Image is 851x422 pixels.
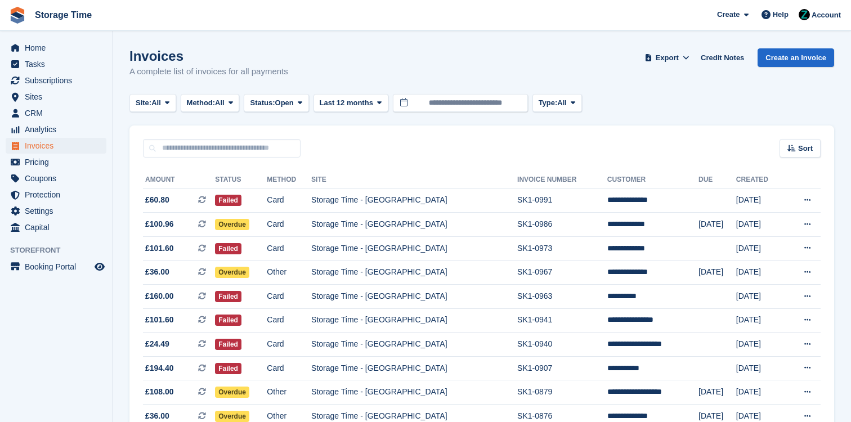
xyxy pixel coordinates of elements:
[736,188,785,213] td: [DATE]
[311,285,517,309] td: Storage Time - [GEOGRAPHIC_DATA]
[267,171,311,189] th: Method
[215,387,249,398] span: Overdue
[758,48,834,67] a: Create an Invoice
[129,65,288,78] p: A complete list of invoices for all payments
[313,94,388,113] button: Last 12 months
[215,363,241,374] span: Failed
[215,339,241,350] span: Failed
[145,194,169,206] span: £60.80
[311,236,517,261] td: Storage Time - [GEOGRAPHIC_DATA]
[129,48,288,64] h1: Invoices
[145,218,174,230] span: £100.96
[25,138,92,154] span: Invoices
[244,94,308,113] button: Status: Open
[517,308,607,333] td: SK1-0941
[736,380,785,405] td: [DATE]
[311,356,517,380] td: Storage Time - [GEOGRAPHIC_DATA]
[25,89,92,105] span: Sites
[93,260,106,273] a: Preview store
[6,187,106,203] a: menu
[267,308,311,333] td: Card
[539,97,558,109] span: Type:
[6,259,106,275] a: menu
[25,203,92,219] span: Settings
[267,213,311,237] td: Card
[812,10,841,21] span: Account
[736,261,785,285] td: [DATE]
[215,267,249,278] span: Overdue
[275,97,294,109] span: Open
[151,97,161,109] span: All
[717,9,740,20] span: Create
[267,380,311,405] td: Other
[320,97,373,109] span: Last 12 months
[25,154,92,170] span: Pricing
[25,40,92,56] span: Home
[215,97,225,109] span: All
[145,266,169,278] span: £36.00
[187,97,216,109] span: Method:
[267,333,311,357] td: Card
[215,411,249,422] span: Overdue
[25,259,92,275] span: Booking Portal
[517,380,607,405] td: SK1-0879
[517,261,607,285] td: SK1-0967
[517,188,607,213] td: SK1-0991
[517,236,607,261] td: SK1-0973
[145,410,169,422] span: £36.00
[145,386,174,398] span: £108.00
[143,171,215,189] th: Amount
[311,333,517,357] td: Storage Time - [GEOGRAPHIC_DATA]
[311,213,517,237] td: Storage Time - [GEOGRAPHIC_DATA]
[6,40,106,56] a: menu
[517,171,607,189] th: Invoice Number
[6,170,106,186] a: menu
[736,333,785,357] td: [DATE]
[267,356,311,380] td: Card
[696,48,749,67] a: Credit Notes
[6,89,106,105] a: menu
[736,236,785,261] td: [DATE]
[25,219,92,235] span: Capital
[736,356,785,380] td: [DATE]
[215,243,241,254] span: Failed
[517,285,607,309] td: SK1-0963
[311,261,517,285] td: Storage Time - [GEOGRAPHIC_DATA]
[773,9,789,20] span: Help
[736,285,785,309] td: [DATE]
[698,380,736,405] td: [DATE]
[698,261,736,285] td: [DATE]
[25,105,92,121] span: CRM
[311,380,517,405] td: Storage Time - [GEOGRAPHIC_DATA]
[642,48,692,67] button: Export
[215,315,241,326] span: Failed
[607,171,698,189] th: Customer
[6,105,106,121] a: menu
[698,213,736,237] td: [DATE]
[145,290,174,302] span: £160.00
[129,94,176,113] button: Site: All
[267,285,311,309] td: Card
[6,122,106,137] a: menu
[6,138,106,154] a: menu
[25,187,92,203] span: Protection
[215,171,267,189] th: Status
[30,6,96,24] a: Storage Time
[215,195,241,206] span: Failed
[311,171,517,189] th: Site
[215,219,249,230] span: Overdue
[9,7,26,24] img: stora-icon-8386f47178a22dfd0bd8f6a31ec36ba5ce8667c1dd55bd0f319d3a0aa187defe.svg
[215,291,241,302] span: Failed
[799,9,810,20] img: Zain Sarwar
[267,261,311,285] td: Other
[6,154,106,170] a: menu
[532,94,582,113] button: Type: All
[267,236,311,261] td: Card
[736,213,785,237] td: [DATE]
[25,73,92,88] span: Subscriptions
[6,73,106,88] a: menu
[267,188,311,213] td: Card
[10,245,112,256] span: Storefront
[250,97,275,109] span: Status:
[136,97,151,109] span: Site:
